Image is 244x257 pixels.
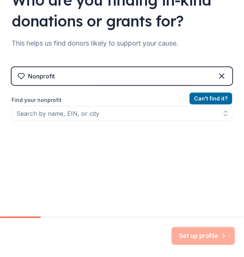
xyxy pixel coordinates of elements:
div: Nonprofit [28,72,55,81]
label: Find your nonprofit [12,96,232,105]
input: Search by name, EIN, or city [12,106,232,121]
button: Can't find it? [190,93,232,105]
div: This helps us find donors likely to support your cause. [12,37,232,49]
